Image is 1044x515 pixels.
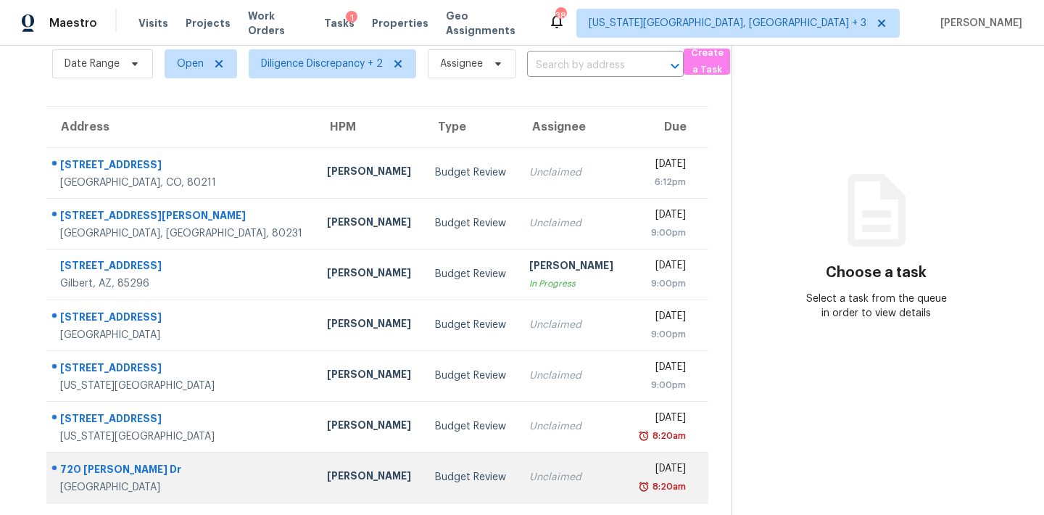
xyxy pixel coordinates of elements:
[529,419,614,434] div: Unclaimed
[327,469,412,487] div: [PERSON_NAME]
[529,368,614,383] div: Unclaimed
[529,216,614,231] div: Unclaimed
[324,18,355,28] span: Tasks
[315,107,423,147] th: HPM
[186,16,231,30] span: Projects
[638,429,650,443] img: Overdue Alarm Icon
[637,327,686,342] div: 9:00pm
[446,9,531,38] span: Geo Assignments
[60,208,304,226] div: [STREET_ADDRESS][PERSON_NAME]
[435,318,507,332] div: Budget Review
[804,292,948,321] div: Select a task from the queue in order to view details
[637,226,686,240] div: 9:00pm
[65,57,120,71] span: Date Range
[138,16,168,30] span: Visits
[589,16,866,30] span: [US_STATE][GEOGRAPHIC_DATA], [GEOGRAPHIC_DATA] + 3
[327,265,412,284] div: [PERSON_NAME]
[435,267,507,281] div: Budget Review
[637,207,686,226] div: [DATE]
[637,309,686,327] div: [DATE]
[826,265,927,280] h3: Choose a task
[49,16,97,30] span: Maestro
[248,9,307,38] span: Work Orders
[527,54,643,77] input: Search by address
[435,216,507,231] div: Budget Review
[529,318,614,332] div: Unclaimed
[665,56,685,76] button: Open
[637,360,686,378] div: [DATE]
[650,429,686,443] div: 8:20am
[346,11,357,25] div: 1
[637,175,686,189] div: 6:12pm
[60,480,304,495] div: [GEOGRAPHIC_DATA]
[637,411,686,429] div: [DATE]
[261,57,383,71] span: Diligence Discrepancy + 2
[435,419,507,434] div: Budget Review
[60,379,304,393] div: [US_STATE][GEOGRAPHIC_DATA]
[435,368,507,383] div: Budget Review
[637,258,686,276] div: [DATE]
[60,176,304,190] div: [GEOGRAPHIC_DATA], CO, 80211
[327,316,412,334] div: [PERSON_NAME]
[60,310,304,328] div: [STREET_ADDRESS]
[60,328,304,342] div: [GEOGRAPHIC_DATA]
[46,107,315,147] th: Address
[60,157,304,176] div: [STREET_ADDRESS]
[637,461,686,479] div: [DATE]
[529,276,614,291] div: In Progress
[177,57,204,71] span: Open
[60,429,304,444] div: [US_STATE][GEOGRAPHIC_DATA]
[423,107,518,147] th: Type
[529,470,614,485] div: Unclaimed
[60,276,304,291] div: Gilbert, AZ, 85296
[691,45,723,78] span: Create a Task
[555,9,565,23] div: 38
[60,411,304,429] div: [STREET_ADDRESS]
[60,462,304,480] div: 720 [PERSON_NAME] Dr
[327,418,412,436] div: [PERSON_NAME]
[60,258,304,276] div: [STREET_ADDRESS]
[637,157,686,175] div: [DATE]
[440,57,483,71] span: Assignee
[518,107,626,147] th: Assignee
[435,165,507,180] div: Budget Review
[60,360,304,379] div: [STREET_ADDRESS]
[327,215,412,233] div: [PERSON_NAME]
[935,16,1022,30] span: [PERSON_NAME]
[529,258,614,276] div: [PERSON_NAME]
[637,378,686,392] div: 9:00pm
[684,49,730,75] button: Create a Task
[372,16,428,30] span: Properties
[435,470,507,485] div: Budget Review
[529,165,614,180] div: Unclaimed
[327,164,412,182] div: [PERSON_NAME]
[637,276,686,291] div: 9:00pm
[626,107,708,147] th: Due
[650,479,686,494] div: 8:20am
[327,367,412,385] div: [PERSON_NAME]
[638,479,650,494] img: Overdue Alarm Icon
[60,226,304,241] div: [GEOGRAPHIC_DATA], [GEOGRAPHIC_DATA], 80231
